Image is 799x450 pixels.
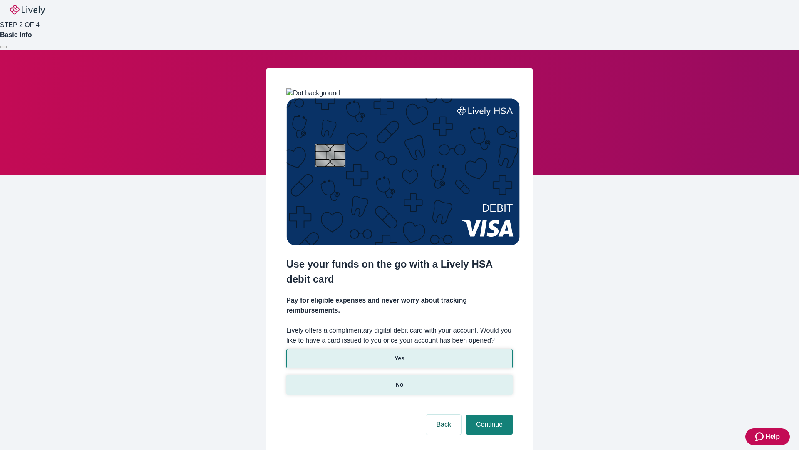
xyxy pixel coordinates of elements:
[10,5,45,15] img: Lively
[426,415,461,435] button: Back
[286,375,513,395] button: No
[286,325,513,345] label: Lively offers a complimentary digital debit card with your account. Would you like to have a card...
[286,257,513,287] h2: Use your funds on the go with a Lively HSA debit card
[286,98,520,245] img: Debit card
[466,415,513,435] button: Continue
[765,432,780,442] span: Help
[286,295,513,315] h4: Pay for eligible expenses and never worry about tracking reimbursements.
[755,432,765,442] svg: Zendesk support icon
[395,354,404,363] p: Yes
[286,88,340,98] img: Dot background
[745,428,790,445] button: Zendesk support iconHelp
[286,349,513,368] button: Yes
[396,380,404,389] p: No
